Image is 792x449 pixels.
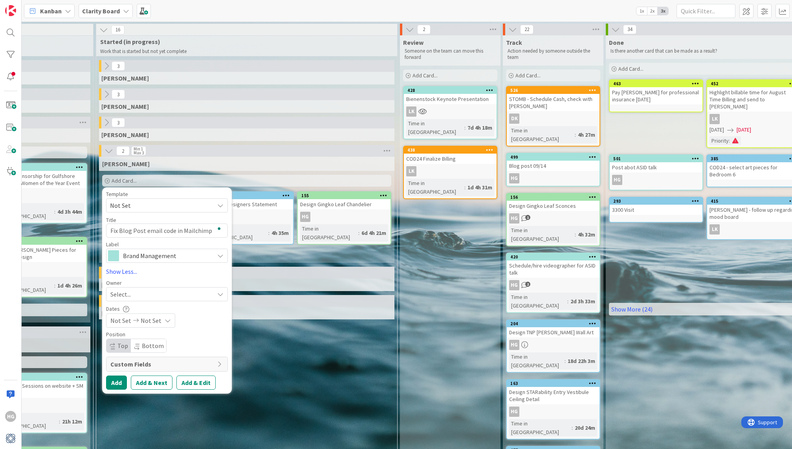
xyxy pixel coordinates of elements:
[301,193,390,198] div: 155
[142,342,164,350] span: Bottom
[510,88,599,93] div: 526
[507,320,599,337] div: 204Design TNP [PERSON_NAME] Wall Art
[572,423,573,432] span: :
[106,332,125,337] span: Position
[101,131,149,139] span: Lisa K.
[509,407,519,417] div: HG
[610,198,702,215] div: 2933300 Visit
[509,173,519,183] div: HG
[412,72,438,79] span: Add Card...
[507,253,599,260] div: 420
[507,380,599,404] div: 163Design STARability Entry Vestibule Ceiling Detail
[610,198,702,205] div: 293
[507,114,599,124] div: DK
[507,387,599,404] div: Design STARability Entry Vestibule Ceiling Detail
[525,282,530,287] span: 2
[507,201,599,211] div: Design Gingko Leaf Sconces
[406,119,464,136] div: Time in [GEOGRAPHIC_DATA]
[506,38,522,46] span: Track
[300,224,358,242] div: Time in [GEOGRAPHIC_DATA]
[106,224,228,238] textarea: To enrich screen reader interactions, please activate Accessibility in Grammarly extension settings
[110,200,208,211] span: Not Set
[510,154,599,160] div: 499
[507,161,599,171] div: Blog post 09/14
[507,87,599,94] div: 526
[200,191,294,245] a: 522Write TNP Designers StatementHGTime in [GEOGRAPHIC_DATA]:4h 35m
[509,114,519,124] div: DK
[573,423,597,432] div: 20d 24m
[298,199,390,209] div: Design Gingko Leaf Chandelier
[111,25,125,35] span: 16
[134,151,144,155] div: Max 3
[520,25,533,34] span: 22
[507,380,599,387] div: 163
[610,162,702,172] div: Post abot ASID talk
[298,212,390,222] div: HG
[200,199,293,209] div: Write TNP Designers Statement
[106,191,128,197] span: Template
[506,153,600,187] a: 499Blog post 09/14HG
[404,147,497,164] div: 438COD24 Finalize Billing
[506,253,600,313] a: 420Schedule/hire videographer for ASID talkHGTime in [GEOGRAPHIC_DATA]:2d 3h 33m
[658,7,668,15] span: 3x
[101,74,149,82] span: Gina
[407,147,497,153] div: 438
[509,280,519,290] div: HG
[300,212,310,222] div: HG
[507,320,599,327] div: 204
[5,5,16,16] img: Visit kanbanzone.com
[404,154,497,164] div: COD24 Finalize Billing
[507,194,599,211] div: 156Design Gingko Leaf Sconces
[507,87,599,111] div: 526STOMB - Schedule Cash, check with [PERSON_NAME]
[40,6,62,16] span: Kanban
[404,166,497,176] div: LK
[575,230,576,239] span: :
[510,254,599,260] div: 420
[176,376,216,390] button: Add & Edit
[406,106,416,117] div: LK
[613,198,702,204] div: 293
[5,411,16,422] div: HG
[510,381,599,386] div: 163
[55,207,84,216] div: 4d 3h 44m
[117,342,128,350] span: Top
[515,72,541,79] span: Add Card...
[54,281,55,290] span: :
[268,229,269,237] span: :
[466,123,494,132] div: 7d 4h 18m
[110,316,131,325] span: Not Set
[297,191,391,245] a: 155Design Gingko Leaf ChandelierHGTime in [GEOGRAPHIC_DATA]:6d 4h 21m
[709,136,729,145] div: Priority
[709,224,720,235] div: LK
[507,173,599,183] div: HG
[131,376,172,390] button: Add & Next
[506,193,600,246] a: 156Design Gingko Leaf SconcesHGTime in [GEOGRAPHIC_DATA]:4h 32m
[134,147,143,151] div: Min 1
[101,281,149,289] span: Philip
[406,166,416,176] div: LK
[507,340,599,350] div: HG
[567,297,568,306] span: :
[16,1,36,11] span: Support
[82,7,120,15] b: Clarity Board
[509,419,572,436] div: Time in [GEOGRAPHIC_DATA]
[610,155,702,162] div: 501
[59,417,60,426] span: :
[200,192,293,199] div: 522
[576,130,597,139] div: 4h 27m
[565,357,566,365] span: :
[507,253,599,278] div: 420Schedule/hire videographer for ASID talk
[709,114,720,124] div: LK
[709,126,724,134] span: [DATE]
[609,38,624,46] span: Done
[106,216,116,224] label: Title
[506,86,600,147] a: 526STOMB - Schedule Cash, check with [PERSON_NAME]DKTime in [GEOGRAPHIC_DATA]:4h 27m
[141,316,161,325] span: Not Set
[112,177,137,184] span: Add Card...
[507,327,599,337] div: Design TNP [PERSON_NAME] Wall Art
[507,94,599,111] div: STOMB - Schedule Cash, check with [PERSON_NAME]
[106,306,120,312] span: Dates
[609,197,703,223] a: 2933300 Visit
[508,48,599,61] p: Action needed by someone outside the team
[60,417,84,426] div: 21h 12m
